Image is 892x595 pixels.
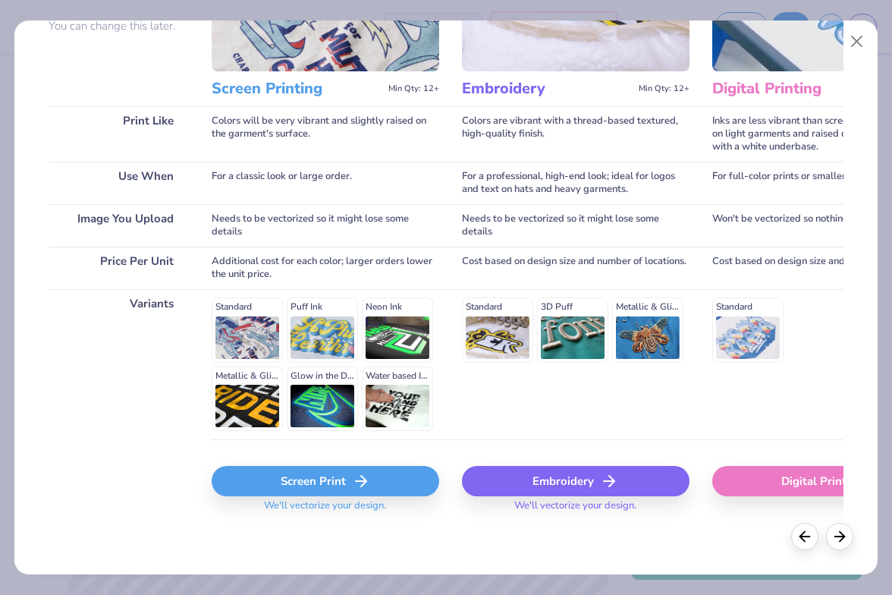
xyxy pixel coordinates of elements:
[212,106,439,162] div: Colors will be very vibrant and slightly raised on the garment's surface.
[843,27,872,56] button: Close
[462,466,689,496] div: Embroidery
[212,204,439,247] div: Needs to be vectorized so it might lose some details
[462,106,689,162] div: Colors are vibrant with a thread-based textured, high-quality finish.
[462,247,689,289] div: Cost based on design size and number of locations.
[462,204,689,247] div: Needs to be vectorized so it might lose some details
[258,499,392,521] span: We'll vectorize your design.
[49,106,189,162] div: Print Like
[462,79,633,99] h3: Embroidery
[49,162,189,204] div: Use When
[462,162,689,204] div: For a professional, high-end look; ideal for logos and text on hats and heavy garments.
[388,83,439,94] span: Min Qty: 12+
[212,79,382,99] h3: Screen Printing
[49,20,189,33] p: You can change this later.
[639,83,689,94] span: Min Qty: 12+
[712,79,883,99] h3: Digital Printing
[212,247,439,289] div: Additional cost for each color; larger orders lower the unit price.
[49,289,189,439] div: Variants
[49,247,189,289] div: Price Per Unit
[508,499,642,521] span: We'll vectorize your design.
[212,466,439,496] div: Screen Print
[49,204,189,247] div: Image You Upload
[212,162,439,204] div: For a classic look or large order.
